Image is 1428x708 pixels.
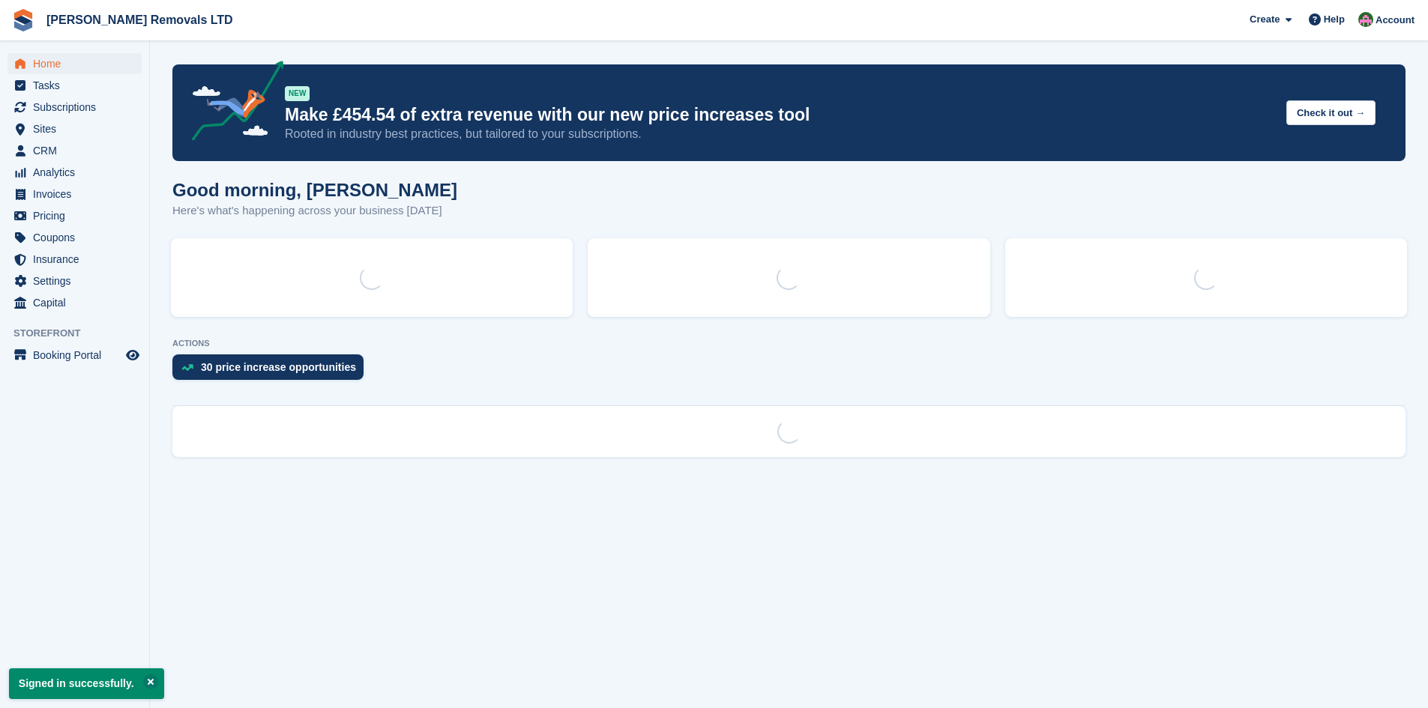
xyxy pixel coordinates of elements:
[1358,12,1373,27] img: Paul Withers
[33,227,123,248] span: Coupons
[179,61,284,146] img: price-adjustments-announcement-icon-8257ccfd72463d97f412b2fc003d46551f7dbcb40ab6d574587a9cd5c0d94...
[13,326,149,341] span: Storefront
[7,292,142,313] a: menu
[9,668,164,699] p: Signed in successfully.
[33,270,123,291] span: Settings
[33,345,123,366] span: Booking Portal
[172,202,457,220] p: Here's what's happening across your business [DATE]
[7,270,142,291] a: menu
[33,184,123,205] span: Invoices
[7,97,142,118] a: menu
[7,162,142,183] a: menu
[172,180,457,200] h1: Good morning, [PERSON_NAME]
[33,118,123,139] span: Sites
[1376,13,1415,28] span: Account
[33,75,123,96] span: Tasks
[33,97,123,118] span: Subscriptions
[7,140,142,161] a: menu
[285,86,310,101] div: NEW
[1286,100,1376,125] button: Check it out →
[7,249,142,270] a: menu
[124,346,142,364] a: Preview store
[33,205,123,226] span: Pricing
[33,292,123,313] span: Capital
[285,104,1274,126] p: Make £454.54 of extra revenue with our new price increases tool
[7,53,142,74] a: menu
[7,118,142,139] a: menu
[285,126,1274,142] p: Rooted in industry best practices, but tailored to your subscriptions.
[7,345,142,366] a: menu
[1324,12,1345,27] span: Help
[33,53,123,74] span: Home
[7,205,142,226] a: menu
[201,361,356,373] div: 30 price increase opportunities
[181,364,193,371] img: price_increase_opportunities-93ffe204e8149a01c8c9dc8f82e8f89637d9d84a8eef4429ea346261dce0b2c0.svg
[172,354,371,387] a: 30 price increase opportunities
[33,249,123,270] span: Insurance
[7,184,142,205] a: menu
[1250,12,1280,27] span: Create
[7,227,142,248] a: menu
[33,162,123,183] span: Analytics
[33,140,123,161] span: CRM
[40,7,239,32] a: [PERSON_NAME] Removals LTD
[172,339,1406,348] p: ACTIONS
[12,9,34,31] img: stora-icon-8386f47178a22dfd0bd8f6a31ec36ba5ce8667c1dd55bd0f319d3a0aa187defe.svg
[7,75,142,96] a: menu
